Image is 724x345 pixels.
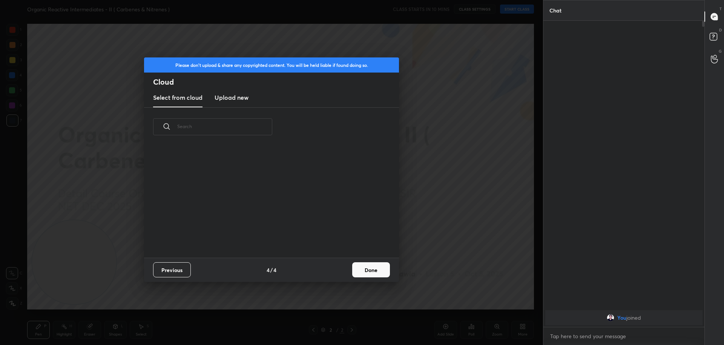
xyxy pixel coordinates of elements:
button: Previous [153,262,191,277]
p: G [719,48,722,54]
h3: Upload new [215,93,248,102]
h4: 4 [267,266,270,274]
input: Search [177,110,272,142]
div: grid [144,144,390,258]
img: f09d9dab4b74436fa4823a0cd67107e0.jpg [607,314,614,322]
h3: Select from cloud [153,93,202,102]
p: D [719,27,722,33]
div: grid [543,309,704,327]
p: T [719,6,722,12]
span: You [617,315,626,321]
h2: Cloud [153,77,399,87]
div: Please don't upload & share any copyrighted content. You will be held liable if found doing so. [144,57,399,73]
h4: / [270,266,273,274]
h4: 4 [273,266,276,274]
button: Done [352,262,390,277]
span: joined [626,315,641,321]
p: Chat [543,0,568,20]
